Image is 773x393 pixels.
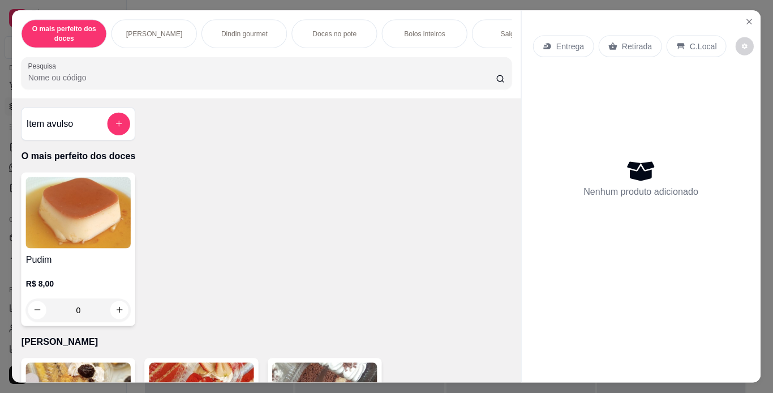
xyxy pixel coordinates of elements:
[22,149,512,163] p: O mais perfeito dos doces
[28,72,496,83] input: Pesquisa
[26,177,131,249] img: product-image
[26,253,131,267] h4: Pudim
[110,301,128,319] button: increase-product-quantity
[690,41,717,52] p: C.Local
[405,29,446,38] p: Bolos inteiros
[22,335,512,349] p: [PERSON_NAME]
[736,37,754,55] button: decrease-product-quantity
[501,29,529,38] p: Salgados
[31,24,97,42] p: O mais perfeito dos doces
[584,185,699,199] p: Nenhum produto adicionado
[108,113,130,135] button: add-separate-item
[27,117,73,131] h4: Item avulso
[740,12,758,31] button: Close
[28,301,46,319] button: decrease-product-quantity
[28,61,60,71] label: Pesquisa
[622,41,652,52] p: Retirada
[126,29,183,38] p: [PERSON_NAME]
[313,29,357,38] p: Doces no pote
[221,29,268,38] p: Dindin gourmet
[26,278,131,289] p: R$ 8,00
[556,41,584,52] p: Entrega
